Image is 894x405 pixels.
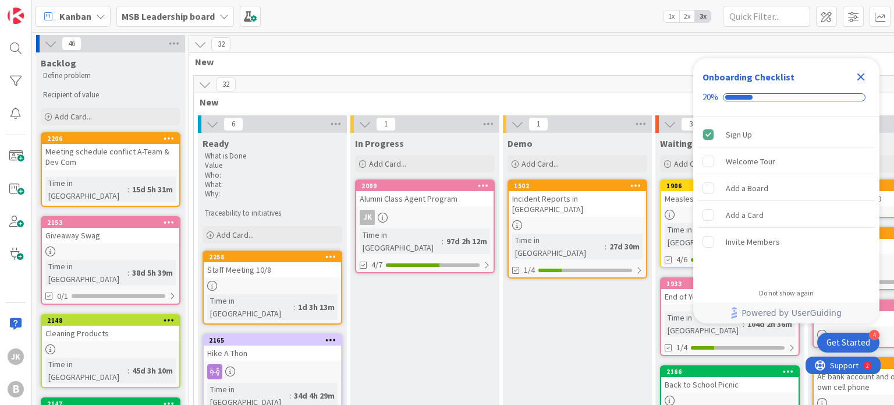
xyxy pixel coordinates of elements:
[661,181,799,206] div: 1906Measles
[127,364,129,377] span: :
[679,10,695,22] span: 2x
[699,302,874,323] a: Powered by UserGuiding
[293,301,295,314] span: :
[24,2,53,16] span: Support
[509,191,646,217] div: Incident Reports in [GEOGRAPHIC_DATA]
[528,117,548,131] span: 1
[661,279,799,289] div: 1933
[42,144,179,170] div: Meeting schedule conflict A-Team & Dev Com
[743,318,744,330] span: :
[42,326,179,341] div: Cleaning Products
[512,234,605,259] div: Time in [GEOGRAPHIC_DATA]
[205,161,340,170] p: Value
[41,57,76,69] span: Backlog
[509,181,646,191] div: 1502
[693,58,879,323] div: Checklist Container
[605,240,606,253] span: :
[693,302,879,323] div: Footer
[661,367,799,377] div: 2166
[45,260,127,286] div: Time in [GEOGRAPHIC_DATA]
[217,230,254,240] span: Add Card...
[703,92,870,103] div: Checklist progress: 20%
[204,346,341,361] div: Hike A Thon
[852,68,870,86] div: Close Checklist
[442,235,444,248] span: :
[661,279,799,304] div: 1933End of Year Survey
[661,367,799,392] div: 2166Back to School Picnic
[726,154,775,168] div: Welcome Tour
[698,202,875,228] div: Add a Card is incomplete.
[127,183,129,196] span: :
[514,182,646,190] div: 1502
[665,311,743,337] div: Time in [GEOGRAPHIC_DATA]
[703,92,718,103] div: 20%
[223,117,243,131] span: 6
[127,266,129,279] span: :
[129,266,176,279] div: 38d 5h 39m
[360,228,442,254] div: Time in [GEOGRAPHIC_DATA]
[695,10,711,22] span: 3x
[360,210,375,225] div: JK
[521,159,559,169] span: Add Card...
[204,262,341,277] div: Staff Meeting 10/8
[59,9,91,23] span: Kanban
[869,330,879,340] div: 4
[57,290,68,302] span: 0/1
[295,301,338,314] div: 1d 3h 13m
[42,217,179,228] div: 2153
[726,208,764,222] div: Add a Card
[726,181,768,195] div: Add a Board
[47,316,179,325] div: 2148
[43,71,178,80] p: Define problem
[216,78,236,91] span: 32
[508,138,533,149] span: Demo
[698,175,875,201] div: Add a Board is incomplete.
[205,209,340,218] p: Traceability to initiatives
[42,133,179,144] div: 2206
[203,138,229,149] span: Ready
[43,90,178,100] p: Recipient of value
[606,240,643,253] div: 27d 30m
[698,149,875,174] div: Welcome Tour is incomplete.
[205,152,340,161] p: What is Done
[204,335,341,346] div: 2165
[666,182,799,190] div: 1906
[42,315,179,341] div: 2148Cleaning Products
[759,288,814,298] div: Do not show again
[826,337,870,348] div: Get Started
[744,318,795,330] div: 104d 2h 36m
[356,191,494,206] div: Alumni Class Agent Program
[356,181,494,206] div: 2009Alumni Class Agent Program
[42,133,179,170] div: 2206Meeting schedule conflict A-Team & Dev Com
[509,181,646,217] div: 1502Incident Reports in [GEOGRAPHIC_DATA]
[664,10,679,22] span: 1x
[666,280,799,288] div: 1933
[207,294,293,320] div: Time in [GEOGRAPHIC_DATA]
[42,217,179,243] div: 2153Giveaway Swag
[371,259,382,271] span: 4/7
[726,235,780,249] div: Invite Members
[661,377,799,392] div: Back to School Picnic
[47,219,179,227] div: 2153
[205,180,340,189] p: What:
[8,8,24,24] img: Visit kanbanzone.com
[42,315,179,326] div: 2148
[681,117,701,131] span: 3
[661,289,799,304] div: End of Year Survey
[204,252,341,262] div: 2258
[524,264,535,276] span: 1/4
[62,37,81,51] span: 46
[8,348,24,365] div: JK
[289,389,291,402] span: :
[45,177,127,202] div: Time in [GEOGRAPHIC_DATA]
[723,6,810,27] input: Quick Filter...
[666,368,799,376] div: 2166
[47,135,179,143] div: 2206
[129,183,176,196] div: 15d 5h 31m
[665,223,743,249] div: Time in [GEOGRAPHIC_DATA]
[355,138,404,149] span: In Progress
[742,306,842,320] span: Powered by UserGuiding
[676,253,687,266] span: 4/6
[356,210,494,225] div: JK
[209,253,341,261] div: 2258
